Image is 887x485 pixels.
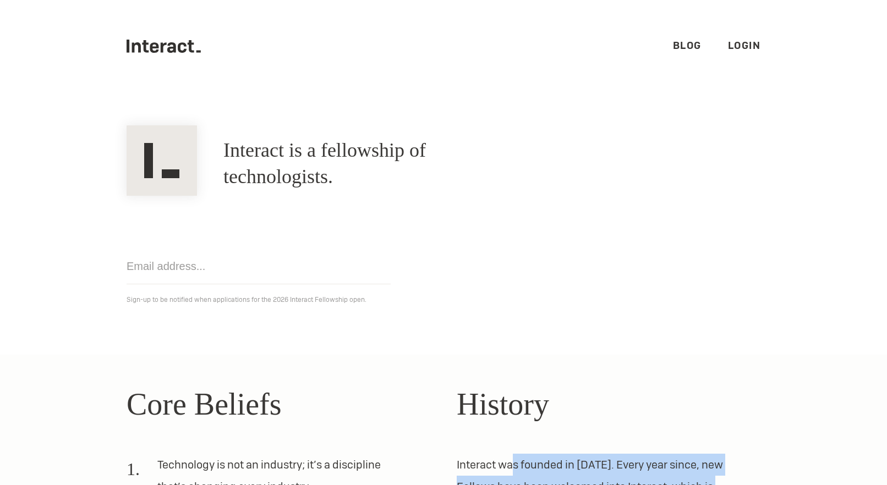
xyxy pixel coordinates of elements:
[673,39,702,52] a: Blog
[127,293,760,306] p: Sign-up to be notified when applications for the 2026 Interact Fellowship open.
[127,249,391,284] input: Email address...
[127,381,430,427] h2: Core Beliefs
[127,125,197,196] img: Interact Logo
[728,39,761,52] a: Login
[457,381,760,427] h2: History
[223,137,521,190] h1: Interact is a fellowship of technologists.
